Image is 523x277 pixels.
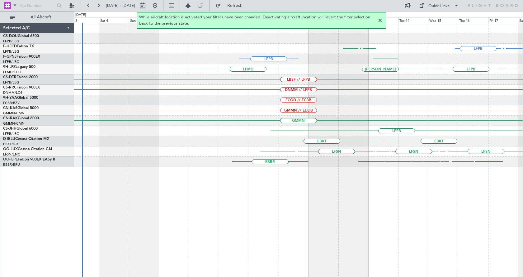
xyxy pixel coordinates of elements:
[3,86,40,89] a: CS-RRCFalcon 900LX
[3,45,34,48] a: F-HECDFalcon 7X
[3,162,20,167] a: EBBR/BRU
[3,55,16,59] span: F-GPNJ
[3,142,19,146] a: EBKT/KJK
[3,117,18,120] span: CN-RAK
[3,127,38,131] a: CS-JHHGlobal 6000
[3,65,16,69] span: 9H-LPZ
[3,121,25,126] a: GMMN/CMN
[3,137,15,141] span: D-IBLU
[3,147,52,151] a: OO-LUXCessna Citation CJ4
[3,127,16,131] span: CS-JHH
[3,111,25,116] a: GMMN/CMN
[139,14,376,26] span: While aircraft location is activated your filters have been changed. Deactivating aircraft locati...
[3,60,19,64] a: LFPB/LBG
[3,106,39,110] a: CN-KASGlobal 5000
[3,75,16,79] span: CS-DTR
[3,131,19,136] a: LFPB/LBG
[3,70,21,74] a: LFMD/CEQ
[3,158,18,161] span: OO-GPE
[3,34,39,38] a: CS-DOUGlobal 6500
[3,34,18,38] span: CS-DOU
[3,158,55,161] a: OO-GPEFalcon 900EX EASy II
[428,3,450,9] div: Quick Links
[3,80,19,85] a: LFPB/LBG
[222,3,248,8] span: Refresh
[3,117,39,120] a: CN-RAKGlobal 6000
[3,101,20,105] a: FCBB/BZV
[3,137,49,141] a: D-IBLUCessna Citation M2
[3,75,38,79] a: CS-DTRFalcon 2000
[3,106,17,110] span: CN-KAS
[3,55,40,59] a: F-GPNJFalcon 900EX
[3,152,20,157] a: LFSN/ENC
[213,1,250,11] button: Refresh
[3,49,19,54] a: LFPB/LBG
[3,96,38,100] a: 9H-YAAGlobal 5000
[3,39,19,44] a: LFPB/LBG
[3,45,17,48] span: F-HECD
[3,96,17,100] span: 9H-YAA
[3,86,16,89] span: CS-RRC
[416,1,462,11] button: Quick Links
[19,1,55,10] input: Trip Number
[3,90,22,95] a: DNMM/LOS
[3,147,18,151] span: OO-LUX
[106,3,135,8] span: [DATE] - [DATE]
[3,65,35,69] a: 9H-LPZLegacy 500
